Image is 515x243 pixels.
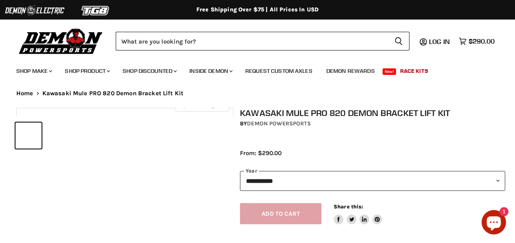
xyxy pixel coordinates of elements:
span: Kawasaki Mule PRO 820 Demon Bracket Lift Kit [42,90,184,97]
button: IMAGE thumbnail [15,123,42,149]
a: Shop Product [59,63,115,79]
a: $290.00 [455,35,499,47]
span: $290.00 [469,37,495,45]
h1: Kawasaki Mule PRO 820 Demon Bracket Lift Kit [240,108,505,118]
a: Inside Demon [183,63,238,79]
span: Log in [429,37,450,46]
a: Demon Rewards [320,63,381,79]
span: Click to expand [180,103,225,109]
img: TGB Logo 2 [65,3,126,18]
span: New! [383,68,396,75]
input: Search [116,32,388,50]
form: Product [116,32,409,50]
span: From: $290.00 [240,149,282,157]
a: Race Kits [394,63,434,79]
ul: Main menu [10,59,493,79]
aside: Share this: [334,203,382,225]
img: Demon Powersports [16,26,106,55]
a: Demon Powersports [247,120,310,127]
a: Shop Discounted [117,63,182,79]
img: Demon Electric Logo 2 [4,3,65,18]
a: Request Custom Axles [239,63,319,79]
span: Share this: [334,204,363,210]
a: Shop Make [10,63,57,79]
inbox-online-store-chat: Shopify online store chat [479,210,508,236]
select: year [240,171,505,191]
button: Search [388,32,409,50]
div: by [240,119,505,128]
a: Home [16,90,33,97]
a: Log in [425,38,455,45]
